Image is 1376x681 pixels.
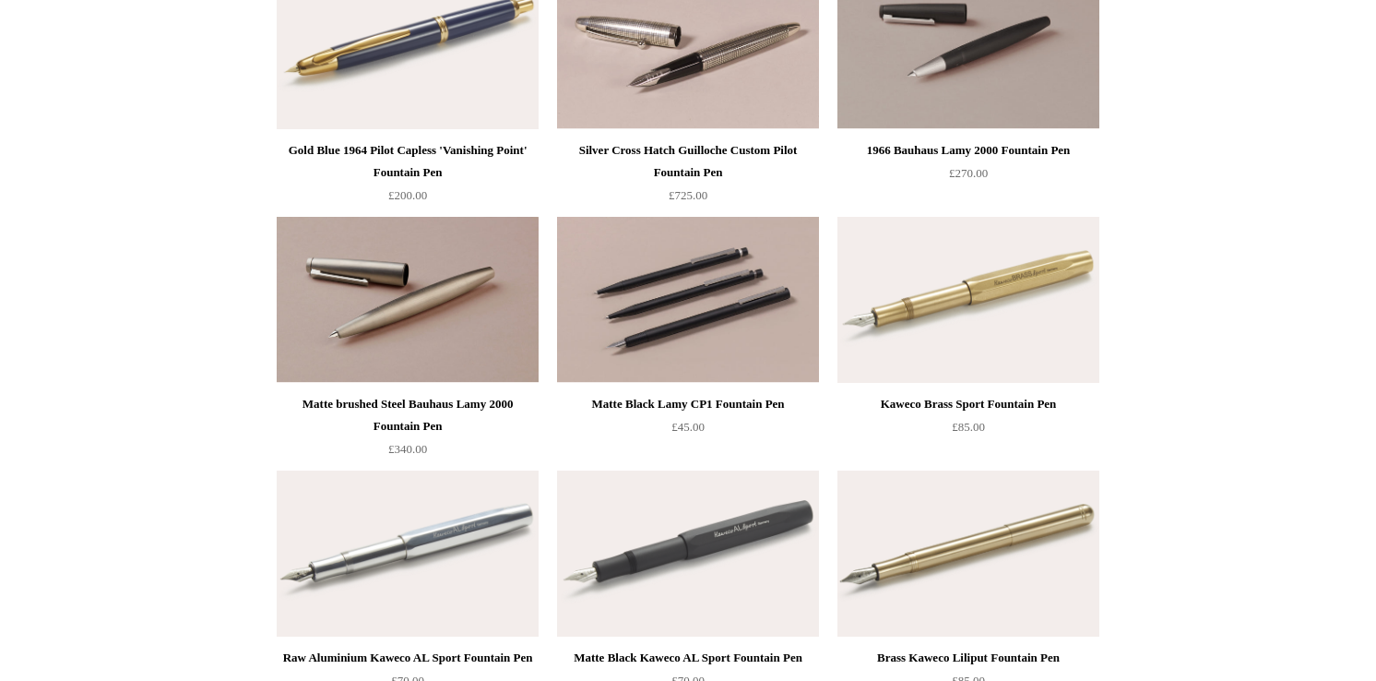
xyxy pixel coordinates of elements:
[277,471,539,637] img: Raw Aluminium Kaweco AL Sport Fountain Pen
[281,647,534,669] div: Raw Aluminium Kaweco AL Sport Fountain Pen
[837,471,1099,637] img: Brass Kaweco Liliput Fountain Pen
[277,217,539,383] img: Matte brushed Steel Bauhaus Lamy 2000 Fountain Pen
[557,471,819,637] img: Matte Black Kaweco AL Sport Fountain Pen
[281,393,534,437] div: Matte brushed Steel Bauhaus Lamy 2000 Fountain Pen
[669,188,707,202] span: £725.00
[562,393,814,415] div: Matte Black Lamy CP1 Fountain Pen
[277,393,539,469] a: Matte brushed Steel Bauhaus Lamy 2000 Fountain Pen £340.00
[277,139,539,215] a: Gold Blue 1964 Pilot Capless 'Vanishing Point' Fountain Pen £200.00
[837,217,1099,383] img: Kaweco Brass Sport Fountain Pen
[557,393,819,469] a: Matte Black Lamy CP1 Fountain Pen £45.00
[557,139,819,215] a: Silver Cross Hatch Guilloche Custom Pilot Fountain Pen £725.00
[557,217,819,383] img: Matte Black Lamy CP1 Fountain Pen
[842,139,1095,161] div: 1966 Bauhaus Lamy 2000 Fountain Pen
[562,647,814,669] div: Matte Black Kaweco AL Sport Fountain Pen
[557,471,819,637] a: Matte Black Kaweco AL Sport Fountain Pen Matte Black Kaweco AL Sport Fountain Pen
[277,471,539,637] a: Raw Aluminium Kaweco AL Sport Fountain Pen Raw Aluminium Kaweco AL Sport Fountain Pen
[837,393,1099,469] a: Kaweco Brass Sport Fountain Pen £85.00
[277,217,539,383] a: Matte brushed Steel Bauhaus Lamy 2000 Fountain Pen Matte brushed Steel Bauhaus Lamy 2000 Fountain...
[837,471,1099,637] a: Brass Kaweco Liliput Fountain Pen Brass Kaweco Liliput Fountain Pen
[557,217,819,383] a: Matte Black Lamy CP1 Fountain Pen Matte Black Lamy CP1 Fountain Pen
[837,217,1099,383] a: Kaweco Brass Sport Fountain Pen Kaweco Brass Sport Fountain Pen
[952,420,985,434] span: £85.00
[837,139,1099,215] a: 1966 Bauhaus Lamy 2000 Fountain Pen £270.00
[562,139,814,184] div: Silver Cross Hatch Guilloche Custom Pilot Fountain Pen
[842,393,1095,415] div: Kaweco Brass Sport Fountain Pen
[842,647,1095,669] div: Brass Kaweco Liliput Fountain Pen
[281,139,534,184] div: Gold Blue 1964 Pilot Capless 'Vanishing Point' Fountain Pen
[388,188,427,202] span: £200.00
[949,166,988,180] span: £270.00
[388,442,427,456] span: £340.00
[671,420,705,434] span: £45.00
